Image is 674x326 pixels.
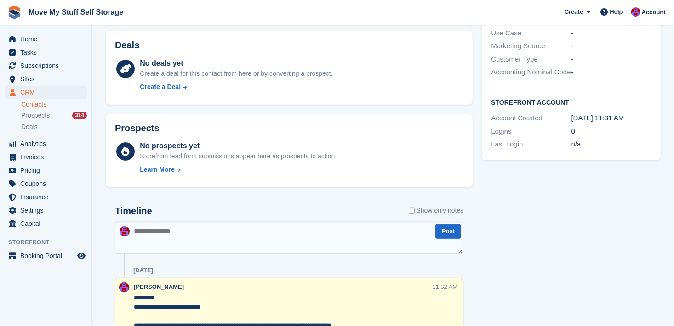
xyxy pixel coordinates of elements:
[571,126,651,137] div: 0
[140,58,332,69] div: No deals yet
[8,238,91,247] span: Storefront
[491,67,571,78] div: Accounting Nominal Code
[20,86,75,99] span: CRM
[20,73,75,85] span: Sites
[409,206,464,215] label: Show only notes
[20,177,75,190] span: Coupons
[140,165,174,174] div: Learn More
[20,33,75,45] span: Home
[5,164,87,177] a: menu
[21,122,87,132] a: Deals
[20,46,75,59] span: Tasks
[20,137,75,150] span: Analytics
[5,73,87,85] a: menu
[491,41,571,51] div: Marketing Source
[610,7,623,17] span: Help
[140,152,337,161] div: Storefront lead form submissions appear here as prospects to action.
[25,5,127,20] a: Move My Stuff Self Storage
[5,204,87,217] a: menu
[140,69,332,79] div: Create a deal for this contact from here or by converting a prospect.
[20,59,75,72] span: Subscriptions
[134,283,184,290] span: [PERSON_NAME]
[20,151,75,163] span: Invoices
[5,249,87,262] a: menu
[20,191,75,203] span: Insurance
[21,111,50,120] span: Prospects
[115,123,160,134] h2: Prospects
[571,113,651,124] div: [DATE] 11:31 AM
[140,165,337,174] a: Learn More
[140,82,181,92] div: Create a Deal
[571,28,651,39] div: -
[631,7,640,17] img: Carrie Machin
[409,206,415,215] input: Show only notes
[5,217,87,230] a: menu
[491,28,571,39] div: Use Case
[433,282,458,291] div: 11:32 AM
[491,97,651,107] h2: Storefront Account
[20,249,75,262] span: Booking Portal
[20,164,75,177] span: Pricing
[491,139,571,150] div: Last Login
[435,224,461,239] button: Post
[5,191,87,203] a: menu
[115,206,152,216] h2: Timeline
[21,123,38,131] span: Deals
[491,54,571,65] div: Customer Type
[571,41,651,51] div: -
[119,282,129,292] img: Carrie Machin
[140,141,337,152] div: No prospects yet
[5,151,87,163] a: menu
[21,100,87,109] a: Contacts
[72,112,87,119] div: 314
[5,59,87,72] a: menu
[491,126,571,137] div: Logins
[571,67,651,78] div: -
[5,33,87,45] a: menu
[133,267,153,274] div: [DATE]
[571,139,651,150] div: n/a
[565,7,583,17] span: Create
[140,82,332,92] a: Create a Deal
[5,137,87,150] a: menu
[20,217,75,230] span: Capital
[5,86,87,99] a: menu
[491,113,571,124] div: Account Created
[20,204,75,217] span: Settings
[5,177,87,190] a: menu
[7,6,21,19] img: stora-icon-8386f47178a22dfd0bd8f6a31ec36ba5ce8667c1dd55bd0f319d3a0aa187defe.svg
[115,40,139,51] h2: Deals
[21,111,87,120] a: Prospects 314
[571,54,651,65] div: -
[76,250,87,261] a: Preview store
[642,8,666,17] span: Account
[120,226,130,236] img: Carrie Machin
[5,46,87,59] a: menu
